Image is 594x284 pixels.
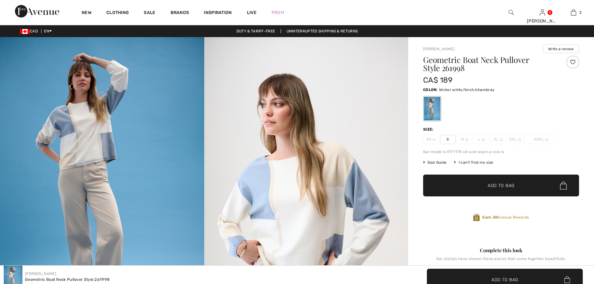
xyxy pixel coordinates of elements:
img: ring-m.svg [432,138,436,141]
button: Add to Bag [423,175,579,196]
button: Write a review [543,45,579,53]
span: S [440,135,456,144]
div: Our model is 5'9"/175 cm and wears a size 6. [423,149,579,155]
div: I can't find my size [454,160,493,165]
img: ring-m.svg [465,138,468,141]
div: Complete this look [423,247,579,254]
a: Sale [144,10,155,17]
span: XS [423,135,439,144]
img: Bag.svg [564,276,570,283]
span: Winter white/birch/chambray [439,88,495,92]
a: Live [247,9,257,16]
a: [PERSON_NAME] [423,47,454,51]
a: New [82,10,91,17]
img: ring-m.svg [482,138,485,141]
img: My Info [540,9,545,16]
div: [PERSON_NAME] [527,18,558,24]
span: CA$ 189 [423,76,452,84]
span: Add to Bag [491,277,518,283]
span: Avenue Rewards [482,214,529,220]
span: 2 [579,10,582,15]
div: Size: [423,127,435,132]
img: ring-m.svg [518,138,521,141]
img: Avenue Rewards [473,213,480,222]
a: Clothing [106,10,129,17]
span: Inspiration [204,10,232,17]
span: XXL [507,135,523,144]
strong: Earn 30 [482,215,498,219]
a: Prom [272,9,284,16]
img: Canadian Dollar [20,29,30,34]
img: Bag.svg [560,181,567,190]
span: M [457,135,472,144]
a: Sign In [540,9,545,15]
div: Geometric Boat Neck Pullover Style 261998 [25,277,109,283]
span: Add to Bag [488,182,514,189]
span: EN [44,29,52,33]
a: [PERSON_NAME] [25,272,56,276]
img: ring-m.svg [545,138,548,141]
span: Size Guide [423,160,447,165]
span: L [474,135,489,144]
img: search the website [509,9,514,16]
span: CAD [20,29,40,33]
a: 2 [558,9,589,16]
span: XL [490,135,506,144]
span: XXXL [524,135,558,144]
div: Our stylists have chosen these pieces that come together beautifully. [423,257,579,266]
span: Color: [423,88,438,92]
div: Winter white/birch/chambray [424,97,440,120]
img: My Bag [571,9,576,16]
img: ring-m.svg [500,138,503,141]
h1: Geometric Boat Neck Pullover Style 261998 [423,56,553,72]
a: Brands [171,10,189,17]
img: 1ère Avenue [15,5,59,17]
